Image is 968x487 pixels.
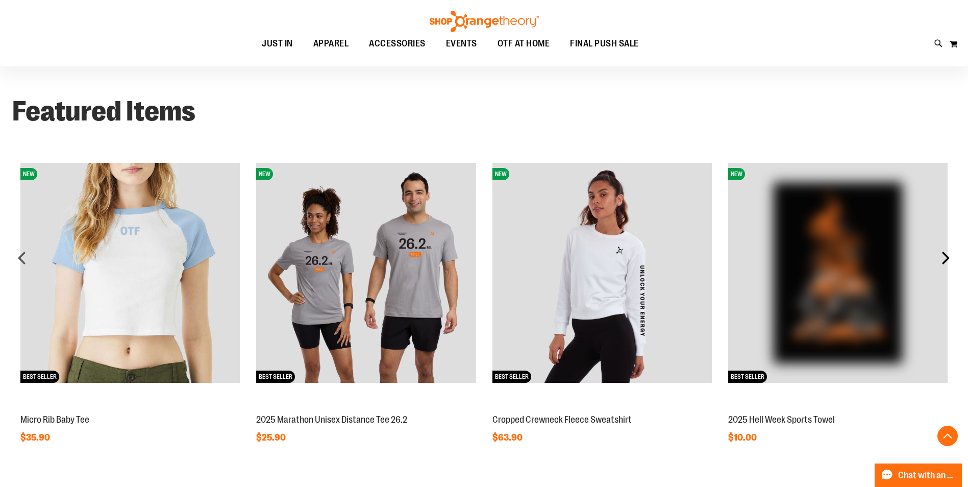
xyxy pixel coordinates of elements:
[20,415,89,425] a: Micro Rib Baby Tee
[498,32,550,55] span: OTF AT HOME
[570,32,639,55] span: FINAL PUSH SALE
[313,32,349,55] span: APPAREL
[937,426,958,446] button: Back To Top
[728,432,758,443] span: $10.00
[728,168,745,180] span: NEW
[256,432,287,443] span: $25.90
[492,403,712,411] a: Cropped Crewneck Fleece SweatshirtNEWBEST SELLER
[487,32,560,56] a: OTF AT HOME
[256,168,273,180] span: NEW
[369,32,426,55] span: ACCESSORIES
[935,248,956,268] div: next
[560,32,649,56] a: FINAL PUSH SALE
[728,415,835,425] a: 2025 Hell Week Sports Towel
[12,248,33,268] div: prev
[12,95,195,127] strong: Featured Items
[20,168,37,180] span: NEW
[20,163,240,382] img: Micro Rib Baby Tee
[359,32,436,56] a: ACCESSORIES
[20,403,240,411] a: Micro Rib Baby TeeNEWBEST SELLER
[492,432,524,443] span: $63.90
[492,415,632,425] a: Cropped Crewneck Fleece Sweatshirt
[303,32,359,56] a: APPAREL
[446,32,477,55] span: EVENTS
[728,163,948,382] img: OTF 2025 Hell Week Event Retail
[262,32,293,55] span: JUST IN
[428,11,540,32] img: Shop Orangetheory
[898,471,956,480] span: Chat with an Expert
[20,432,52,443] span: $35.90
[256,371,295,383] span: BEST SELLER
[492,168,509,180] span: NEW
[252,32,303,56] a: JUST IN
[728,371,767,383] span: BEST SELLER
[492,371,531,383] span: BEST SELLER
[256,403,476,411] a: 2025 Marathon Unisex Distance Tee 26.2NEWBEST SELLER
[256,163,476,382] img: 2025 Marathon Unisex Distance Tee 26.2
[436,32,487,56] a: EVENTS
[256,415,407,425] a: 2025 Marathon Unisex Distance Tee 26.2
[875,464,962,487] button: Chat with an Expert
[20,371,59,383] span: BEST SELLER
[492,163,712,382] img: Cropped Crewneck Fleece Sweatshirt
[728,403,948,411] a: OTF 2025 Hell Week Event RetailNEWBEST SELLER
